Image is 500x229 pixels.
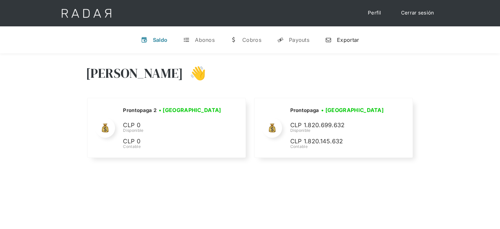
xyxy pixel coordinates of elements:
[123,128,223,133] div: Disponible
[290,121,389,130] p: CLP 1.820.699.632
[321,106,384,114] h3: • [GEOGRAPHIC_DATA]
[195,37,215,43] div: Abonos
[86,65,183,81] h3: [PERSON_NAME]
[123,107,156,114] h2: Prontopaga 2
[394,7,441,19] a: Cerrar sesión
[230,37,237,43] div: w
[325,37,332,43] div: n
[242,37,261,43] div: Cobros
[153,37,168,43] div: Saldo
[141,37,148,43] div: v
[337,37,359,43] div: Exportar
[290,144,389,150] div: Contable
[289,37,309,43] div: Payouts
[290,137,389,146] p: CLP 1.820.145.632
[123,144,223,150] div: Contable
[290,107,319,114] h2: Prontopaga
[277,37,284,43] div: y
[183,65,206,81] h3: 👋
[290,128,389,133] div: Disponible
[361,7,388,19] a: Perfil
[123,137,222,146] p: CLP 0
[159,106,221,114] h3: • [GEOGRAPHIC_DATA]
[183,37,190,43] div: t
[123,121,222,130] p: CLP 0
